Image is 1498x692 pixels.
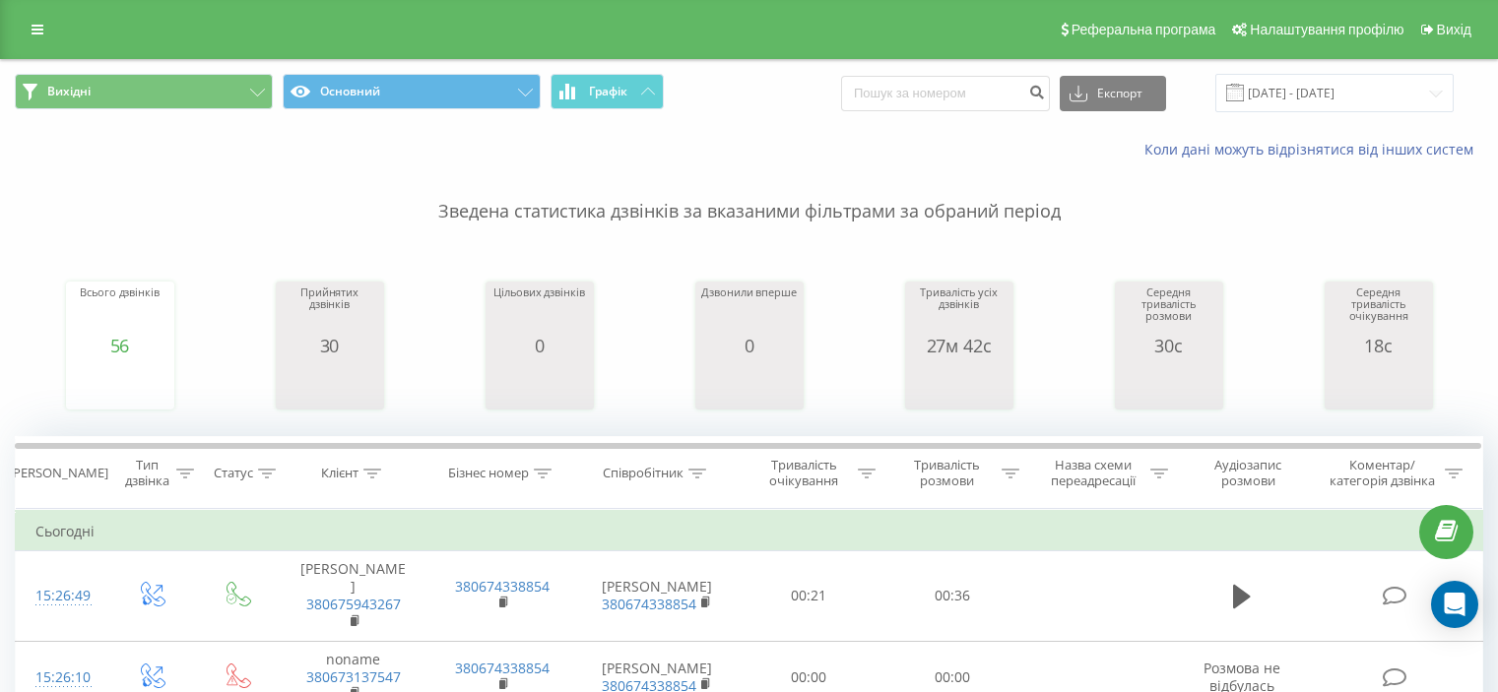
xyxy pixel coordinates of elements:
[910,286,1009,336] div: Тривалість усіх дзвінків
[455,659,550,677] a: 380674338854
[1330,336,1428,355] div: 18с
[1144,140,1483,158] a: Коли дані можуть відрізнятися вiд інших систем
[1330,286,1428,336] div: Середня тривалість очікування
[493,286,584,336] div: Цільових дзвінків
[281,286,379,336] div: Прийнятих дзвінків
[898,457,997,490] div: Тривалість розмови
[35,577,88,615] div: 15:26:49
[16,512,1483,551] td: Сьогодні
[910,336,1009,355] div: 27м 42с
[124,457,170,490] div: Тип дзвінка
[15,159,1483,224] p: Зведена статистика дзвінків за вказаними фільтрами за обраний період
[493,336,584,355] div: 0
[1191,457,1306,490] div: Аудіозапис розмови
[1437,22,1471,37] span: Вихід
[701,336,796,355] div: 0
[602,595,696,613] a: 380674338854
[577,551,738,642] td: [PERSON_NAME]
[279,551,427,642] td: [PERSON_NAME]
[321,466,358,482] div: Клієнт
[880,551,1023,642] td: 00:36
[15,74,273,109] button: Вихідні
[214,466,253,482] div: Статус
[589,85,627,98] span: Графік
[1060,76,1166,111] button: Експорт
[306,667,401,686] a: 380673137547
[841,76,1050,111] input: Пошук за номером
[1042,457,1145,490] div: Назва схеми переадресації
[1072,22,1216,37] span: Реферальна програма
[1120,336,1218,355] div: 30с
[47,84,91,99] span: Вихідні
[755,457,854,490] div: Тривалість очікування
[283,74,541,109] button: Основний
[738,551,880,642] td: 00:21
[1120,286,1218,336] div: Середня тривалість розмови
[9,466,108,482] div: [PERSON_NAME]
[1250,22,1403,37] span: Налаштування профілю
[306,595,401,613] a: 380675943267
[80,336,159,355] div: 56
[80,286,159,336] div: Всього дзвінків
[1325,457,1440,490] div: Коментар/категорія дзвінка
[448,466,529,482] div: Бізнес номер
[551,74,664,109] button: Графік
[701,286,796,336] div: Дзвонили вперше
[281,336,379,355] div: 30
[455,577,550,596] a: 380674338854
[1431,581,1478,628] div: Open Intercom Messenger
[603,466,684,482] div: Співробітник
